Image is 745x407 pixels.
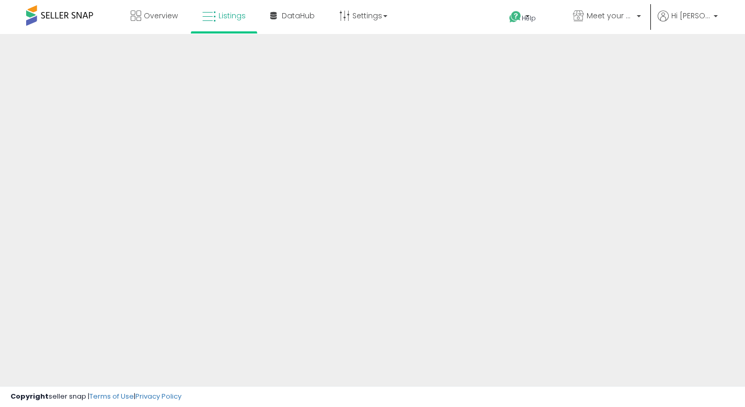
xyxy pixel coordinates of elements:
a: Hi [PERSON_NAME] [658,10,718,34]
a: Terms of Use [89,391,134,401]
span: Hi [PERSON_NAME] [671,10,710,21]
span: Overview [144,10,178,21]
i: Get Help [509,10,522,24]
span: Listings [219,10,246,21]
strong: Copyright [10,391,49,401]
a: Privacy Policy [135,391,181,401]
span: Help [522,14,536,22]
a: Help [501,3,556,34]
span: DataHub [282,10,315,21]
div: seller snap | | [10,392,181,402]
span: Meet your needs [587,10,634,21]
